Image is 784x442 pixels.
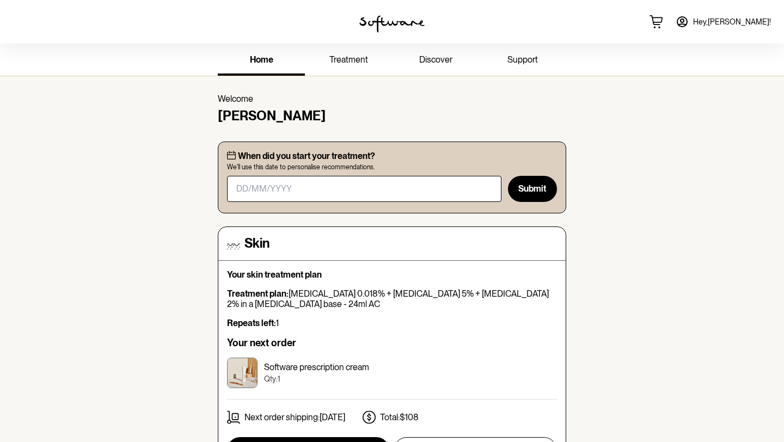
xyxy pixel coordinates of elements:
a: treatment [305,46,392,76]
p: Total: $108 [380,412,419,422]
p: Software prescription cream [264,362,369,372]
strong: Treatment plan: [227,288,289,299]
span: support [507,54,538,65]
a: discover [392,46,479,76]
h4: Skin [244,236,269,251]
span: Submit [518,183,546,194]
span: treatment [329,54,368,65]
span: Hey, [PERSON_NAME] ! [693,17,771,27]
span: home [250,54,273,65]
button: Submit [508,176,557,202]
p: Qty: 1 [264,375,369,384]
img: ckrj6wta500023h5xcy0pra31.jpg [227,358,258,388]
strong: Repeats left: [227,318,276,328]
p: Welcome [218,94,566,104]
span: We'll use this date to personalise recommendations. [227,163,557,171]
h4: [PERSON_NAME] [218,108,566,124]
p: [MEDICAL_DATA] 0.018% + [MEDICAL_DATA] 5% + [MEDICAL_DATA] 2% in a [MEDICAL_DATA] base - 24ml AC [227,288,557,309]
input: DD/MM/YYYY [227,176,501,202]
a: home [218,46,305,76]
p: When did you start your treatment? [238,151,375,161]
a: support [479,46,566,76]
h6: Your next order [227,337,557,349]
p: Next order shipping: [DATE] [244,412,345,422]
p: Your skin treatment plan [227,269,557,280]
a: Hey,[PERSON_NAME]! [669,9,777,35]
img: software logo [359,15,425,33]
p: 1 [227,318,557,328]
span: discover [419,54,452,65]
